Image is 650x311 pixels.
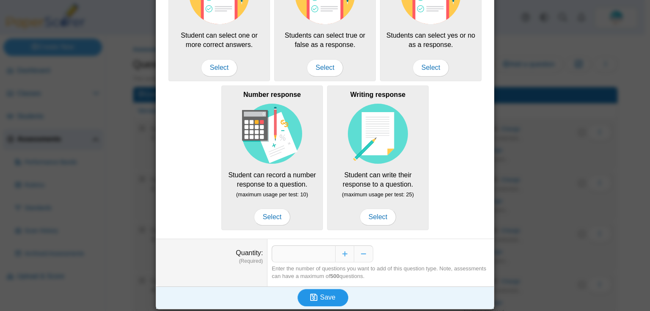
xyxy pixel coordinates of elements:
[242,104,302,164] img: item-type-number-response.svg
[236,249,263,256] label: Quantity
[236,191,308,198] small: (maximum usage per test: 10)
[307,59,343,76] span: Select
[413,59,449,76] span: Select
[354,245,373,262] button: Decrease
[348,104,408,164] img: item-type-writing-response.svg
[330,273,339,279] b: 500
[335,245,354,262] button: Increase
[272,265,490,280] div: Enter the number of questions you want to add of this question type. Note, assessments can have a...
[160,258,263,265] dfn: (Required)
[297,289,348,306] button: Save
[327,85,429,230] div: Student can write their response to a question.
[350,91,405,98] b: Writing response
[201,59,237,76] span: Select
[254,209,290,226] span: Select
[320,294,335,301] span: Save
[243,91,301,98] b: Number response
[360,209,396,226] span: Select
[221,85,323,230] div: Student can record a number response to a question.
[342,191,414,198] small: (maximum usage per test: 25)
